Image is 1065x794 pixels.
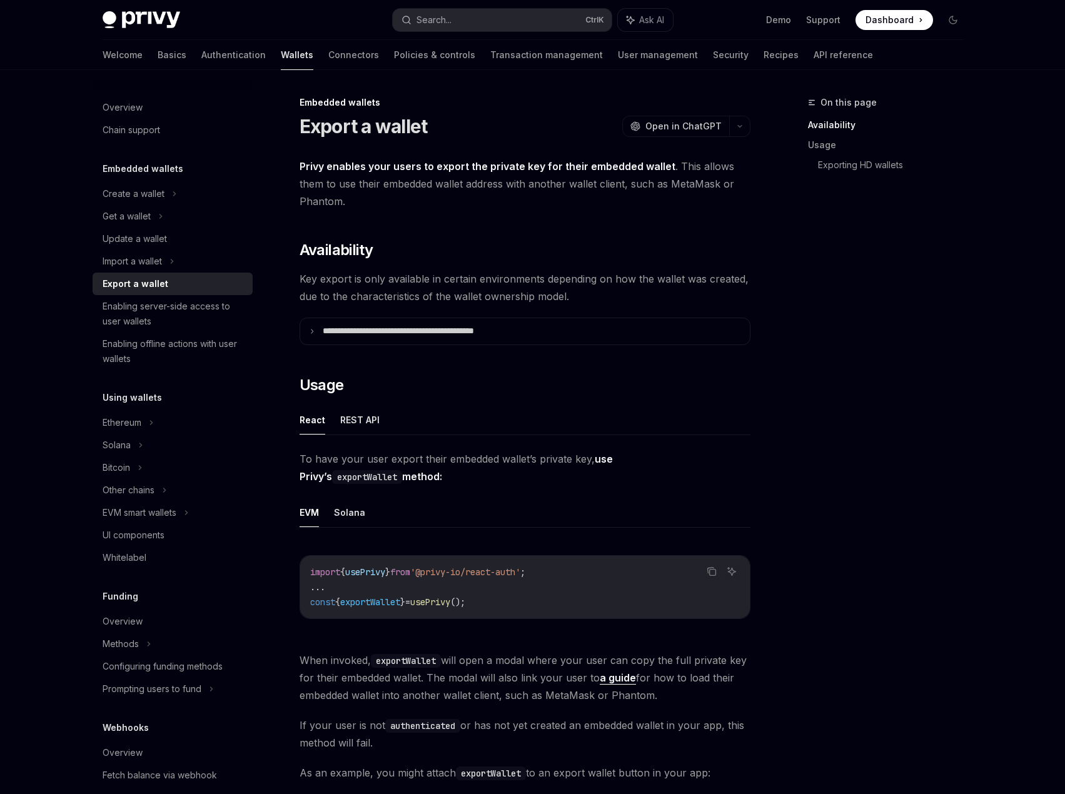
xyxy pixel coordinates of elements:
[103,745,143,760] div: Overview
[103,636,139,651] div: Methods
[300,96,750,109] div: Embedded wallets
[300,240,373,260] span: Availability
[300,160,675,173] strong: Privy enables your users to export the private key for their embedded wallet
[201,40,266,70] a: Authentication
[334,498,365,527] button: Solana
[808,115,973,135] a: Availability
[103,299,245,329] div: Enabling server-side access to user wallets
[103,589,138,604] h5: Funding
[300,498,319,527] button: EVM
[93,228,253,250] a: Update a wallet
[93,610,253,633] a: Overview
[300,158,750,210] span: . This allows them to use their embedded wallet address with another wallet client, such as MetaM...
[281,40,313,70] a: Wallets
[400,596,405,608] span: }
[103,231,167,246] div: Update a wallet
[93,119,253,141] a: Chain support
[158,40,186,70] a: Basics
[713,40,749,70] a: Security
[103,415,141,430] div: Ethereum
[645,120,722,133] span: Open in ChatGPT
[618,9,673,31] button: Ask AI
[300,405,325,435] button: React
[103,483,154,498] div: Other chains
[93,524,253,546] a: UI components
[300,270,750,305] span: Key export is only available in certain environments depending on how the wallet was created, due...
[820,95,877,110] span: On this page
[456,766,526,780] code: exportWallet
[393,9,612,31] button: Search...CtrlK
[600,671,636,685] a: a guide
[300,716,750,751] span: If your user is not or has not yet created an embedded wallet in your app, this method will fail.
[335,596,340,608] span: {
[585,15,604,25] span: Ctrl K
[806,14,840,26] a: Support
[866,14,914,26] span: Dashboard
[371,654,441,668] code: exportWallet
[300,375,344,395] span: Usage
[618,40,698,70] a: User management
[93,764,253,786] a: Fetch balance via webhook
[390,566,410,578] span: from
[93,546,253,569] a: Whitelabel
[345,566,385,578] span: usePrivy
[340,405,380,435] button: REST API
[332,470,402,484] code: exportWallet
[340,596,400,608] span: exportWallet
[856,10,933,30] a: Dashboard
[103,100,143,115] div: Overview
[385,719,460,733] code: authenticated
[93,96,253,119] a: Overview
[103,254,162,269] div: Import a wallet
[416,13,452,28] div: Search...
[410,596,450,608] span: usePrivy
[103,614,143,629] div: Overview
[410,566,520,578] span: '@privy-io/react-auth'
[300,450,750,485] span: To have your user export their embedded wallet’s private key,
[766,14,791,26] a: Demo
[310,596,335,608] span: const
[103,336,245,366] div: Enabling offline actions with user wallets
[103,659,223,674] div: Configuring funding methods
[103,161,183,176] h5: Embedded wallets
[93,333,253,370] a: Enabling offline actions with user wallets
[520,566,525,578] span: ;
[490,40,603,70] a: Transaction management
[103,528,164,543] div: UI components
[300,115,428,138] h1: Export a wallet
[103,40,143,70] a: Welcome
[300,764,750,781] span: As an example, you might attach to an export wallet button in your app:
[328,40,379,70] a: Connectors
[103,550,146,565] div: Whitelabel
[93,655,253,678] a: Configuring funding methods
[808,135,973,155] a: Usage
[818,155,973,175] a: Exporting HD wallets
[103,11,180,29] img: dark logo
[394,40,475,70] a: Policies & controls
[943,10,963,30] button: Toggle dark mode
[93,273,253,295] a: Export a wallet
[764,40,799,70] a: Recipes
[103,123,160,138] div: Chain support
[310,581,325,593] span: ...
[385,566,390,578] span: }
[103,438,131,453] div: Solana
[639,14,664,26] span: Ask AI
[450,596,465,608] span: ();
[103,505,176,520] div: EVM smart wallets
[103,681,201,696] div: Prompting users to fund
[93,741,253,764] a: Overview
[103,209,151,224] div: Get a wallet
[103,460,130,475] div: Bitcoin
[103,720,149,735] h5: Webhooks
[300,651,750,704] span: When invoked, will open a modal where your user can copy the full private key for their embedded ...
[724,563,740,580] button: Ask AI
[103,276,168,291] div: Export a wallet
[103,186,164,201] div: Create a wallet
[310,566,340,578] span: import
[340,566,345,578] span: {
[814,40,873,70] a: API reference
[300,453,613,483] strong: use Privy’s method:
[103,390,162,405] h5: Using wallets
[704,563,720,580] button: Copy the contents from the code block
